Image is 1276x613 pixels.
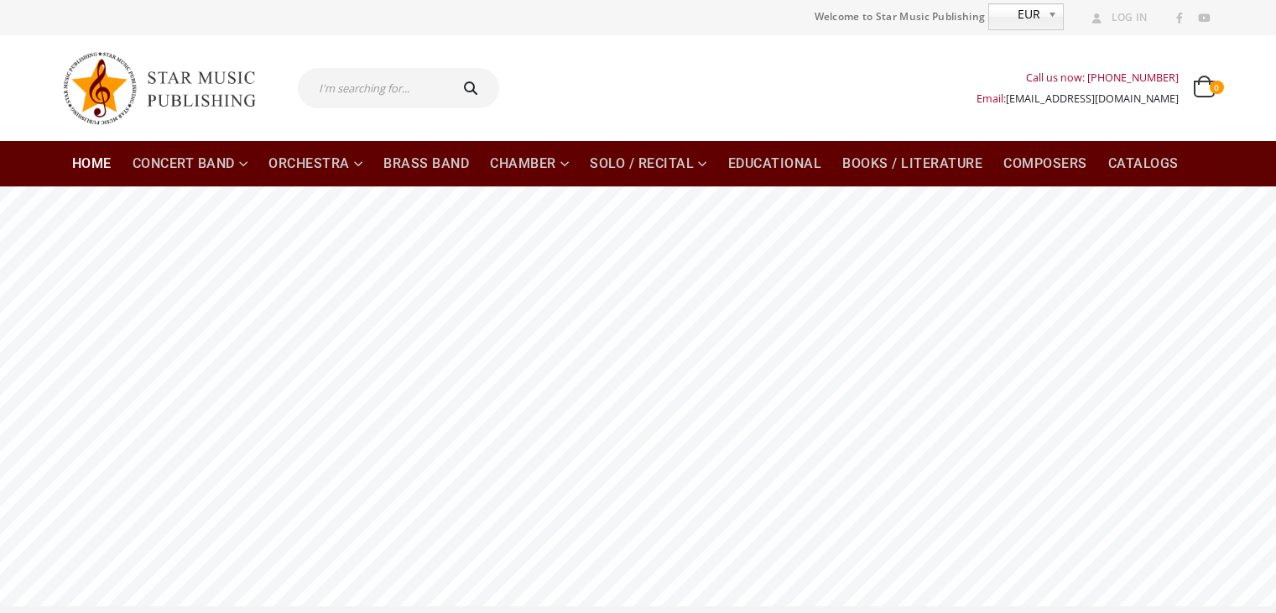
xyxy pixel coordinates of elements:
button: Search [446,68,500,108]
span: Welcome to Star Music Publishing [815,4,986,29]
a: Books / Literature [832,141,992,186]
a: Log In [1086,7,1148,29]
a: Brass Band [373,141,479,186]
a: Orchestra [258,141,372,186]
a: Composers [993,141,1097,186]
a: Concert Band [122,141,258,186]
div: Call us now: [PHONE_NUMBER] [977,67,1179,88]
div: Email: [977,88,1179,109]
a: Solo / Recital [580,141,717,186]
a: Educational [718,141,832,186]
a: [EMAIL_ADDRESS][DOMAIN_NAME] [1006,92,1179,106]
span: 0 [1210,81,1223,94]
a: Youtube [1193,8,1215,29]
a: Home [62,141,122,186]
img: Star Music Publishing [62,44,272,133]
input: I'm searching for... [298,68,446,108]
a: Chamber [480,141,579,186]
a: Catalogs [1098,141,1189,186]
span: EUR [989,4,1041,24]
a: Facebook [1169,8,1190,29]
